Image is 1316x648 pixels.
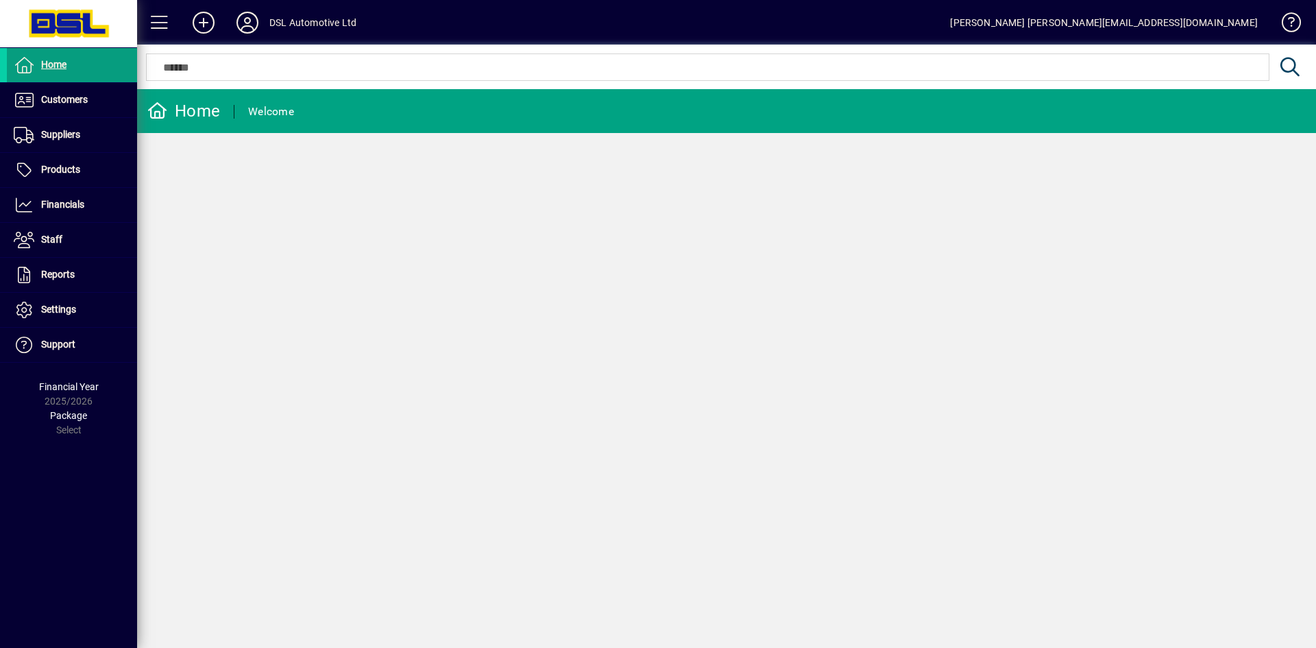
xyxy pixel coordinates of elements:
span: Home [41,59,66,70]
button: Profile [226,10,269,35]
div: DSL Automotive Ltd [269,12,356,34]
span: Reports [41,269,75,280]
div: Home [147,100,220,122]
a: Settings [7,293,137,327]
div: Welcome [248,101,294,123]
span: Package [50,410,87,421]
a: Suppliers [7,118,137,152]
a: Financials [7,188,137,222]
a: Reports [7,258,137,292]
span: Financials [41,199,84,210]
span: Products [41,164,80,175]
div: [PERSON_NAME] [PERSON_NAME][EMAIL_ADDRESS][DOMAIN_NAME] [950,12,1258,34]
a: Customers [7,83,137,117]
span: Financial Year [39,381,99,392]
a: Staff [7,223,137,257]
a: Knowledge Base [1271,3,1299,47]
span: Customers [41,94,88,105]
button: Add [182,10,226,35]
span: Support [41,339,75,350]
a: Support [7,328,137,362]
span: Suppliers [41,129,80,140]
span: Staff [41,234,62,245]
a: Products [7,153,137,187]
span: Settings [41,304,76,315]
